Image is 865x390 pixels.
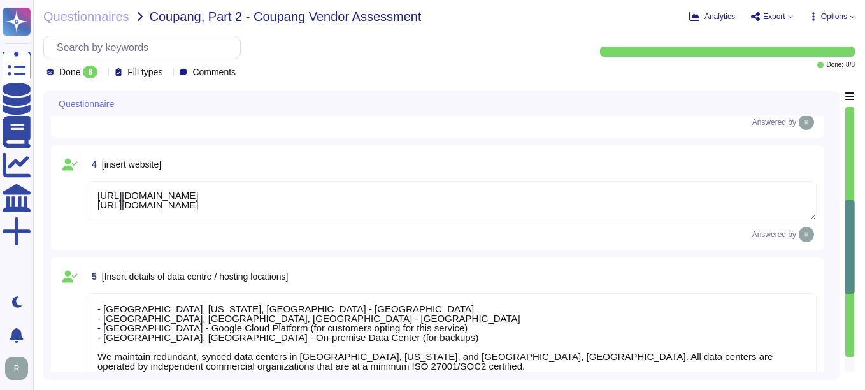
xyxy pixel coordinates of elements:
span: Done: [826,62,843,68]
button: Analytics [689,11,735,22]
span: Options [821,13,847,20]
textarea: - [GEOGRAPHIC_DATA], [US_STATE], [GEOGRAPHIC_DATA] - [GEOGRAPHIC_DATA] - [GEOGRAPHIC_DATA], [GEOG... [87,293,817,380]
span: Questionnaire [59,99,114,108]
span: Coupang, Part 2 - Coupang Vendor Assessment [150,10,422,23]
span: Answered by [752,231,796,238]
span: [Insert details of data centre / hosting locations] [102,271,289,282]
span: [insert website] [102,159,161,170]
span: Done [59,68,80,76]
span: Fill types [127,68,162,76]
span: Answered by [752,119,796,126]
input: Search by keywords [50,36,240,59]
img: user [799,115,814,130]
div: 8 [83,66,97,78]
span: 4 [87,160,97,169]
button: user [3,354,37,382]
img: user [799,227,814,242]
textarea: [URL][DOMAIN_NAME] [URL][DOMAIN_NAME] [87,181,817,220]
span: Export [763,13,785,20]
span: Questionnaires [43,10,129,23]
span: 5 [87,272,97,281]
span: Comments [192,68,236,76]
img: user [5,357,28,380]
span: 8 / 8 [846,62,855,68]
span: Analytics [704,13,735,20]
